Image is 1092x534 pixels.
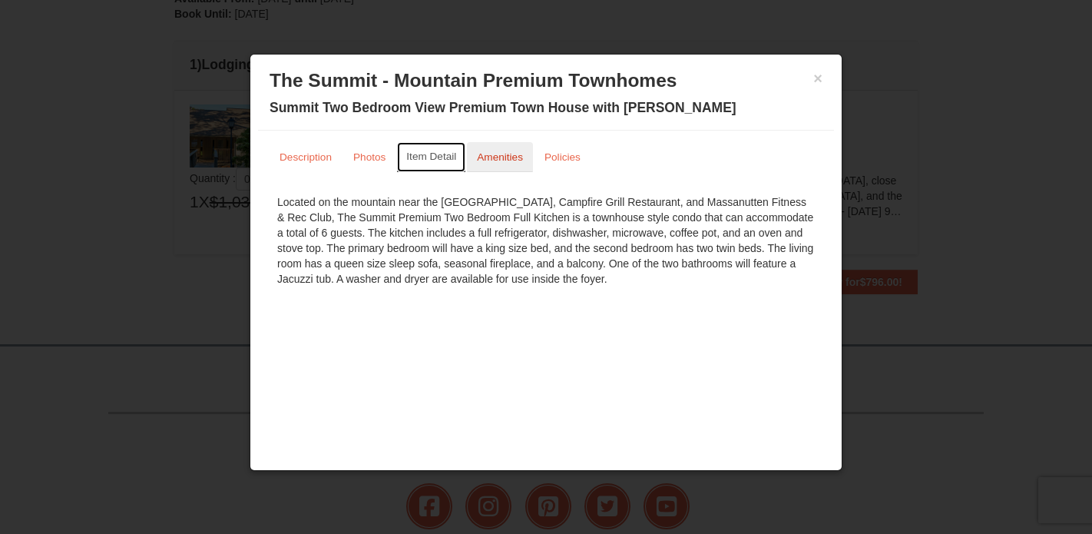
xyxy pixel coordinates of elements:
a: Policies [534,142,591,172]
button: × [813,71,822,86]
h3: The Summit - Mountain Premium Townhomes [270,69,822,92]
a: Description [270,142,342,172]
small: Item Detail [406,151,456,162]
small: Photos [353,151,386,163]
small: Amenities [477,151,523,163]
a: Amenities [467,142,533,172]
small: Policies [544,151,581,163]
a: Photos [343,142,395,172]
h4: Summit Two Bedroom View Premium Town House with [PERSON_NAME] [270,100,822,115]
small: Description [280,151,332,163]
a: Item Detail [397,142,465,172]
div: Located on the mountain near the [GEOGRAPHIC_DATA], Campfire Grill Restaurant, and Massanutten Fi... [270,187,822,294]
